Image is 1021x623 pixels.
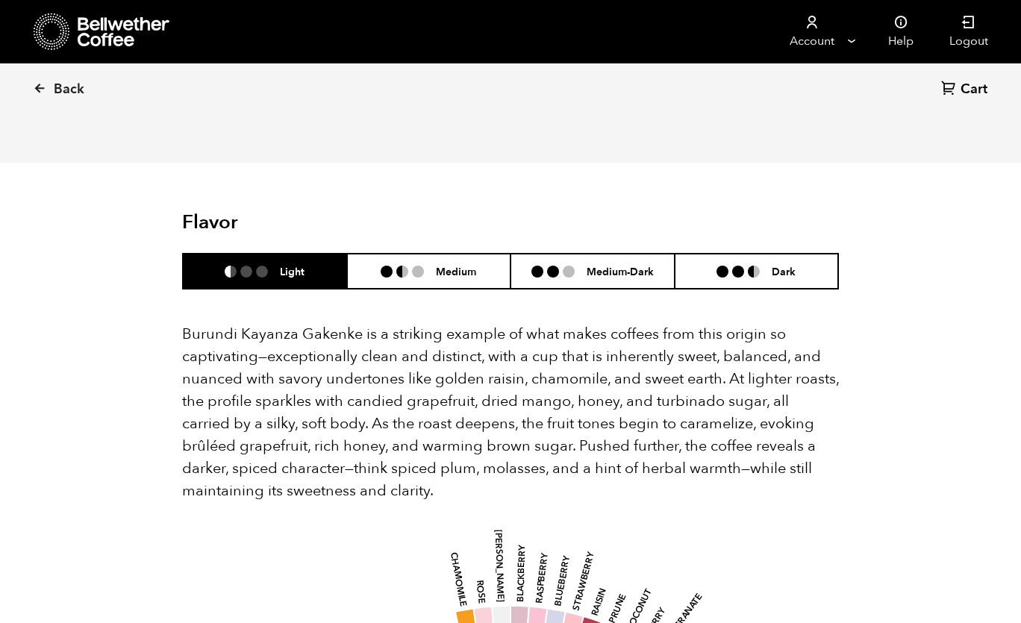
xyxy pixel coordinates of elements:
[280,265,305,278] h6: Light
[941,80,991,100] a: Cart
[961,81,987,98] span: Cart
[436,265,476,278] h6: Medium
[587,265,654,278] h6: Medium-Dark
[54,81,84,98] span: Back
[772,265,796,278] h6: Dark
[182,323,839,502] p: Burundi Kayanza Gakenke is a striking example of what makes coffees from this origin so captivati...
[182,211,401,234] h2: Flavor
